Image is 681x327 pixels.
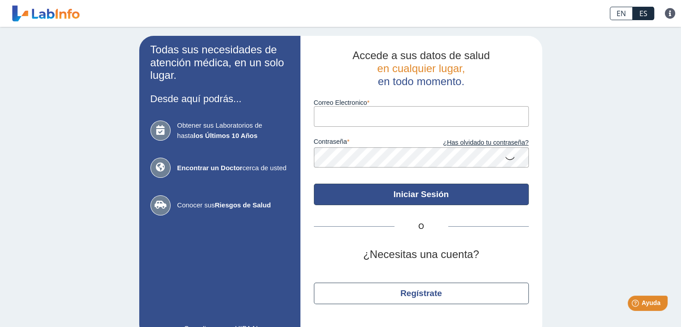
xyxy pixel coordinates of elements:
[352,49,490,61] span: Accede a sus datos de salud
[177,200,289,211] span: Conocer sus
[314,248,529,261] h2: ¿Necesitas una cuenta?
[177,163,289,173] span: cerca de usted
[193,132,257,139] b: los Últimos 10 Años
[177,164,243,172] b: Encontrar un Doctor
[394,221,448,232] span: O
[421,138,529,148] a: ¿Has olvidado tu contraseña?
[314,138,421,148] label: contraseña
[378,75,464,87] span: en todo momento.
[610,7,633,20] a: EN
[601,292,671,317] iframe: Help widget launcher
[215,201,271,209] b: Riesgos de Salud
[314,184,529,205] button: Iniciar Sesión
[150,43,289,82] h2: Todas sus necesidades de atención médica, en un solo lugar.
[150,93,289,104] h3: Desde aquí podrás...
[377,62,465,74] span: en cualquier lugar,
[177,120,289,141] span: Obtener sus Laboratorios de hasta
[633,7,654,20] a: ES
[314,99,529,106] label: Correo Electronico
[314,283,529,304] button: Regístrate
